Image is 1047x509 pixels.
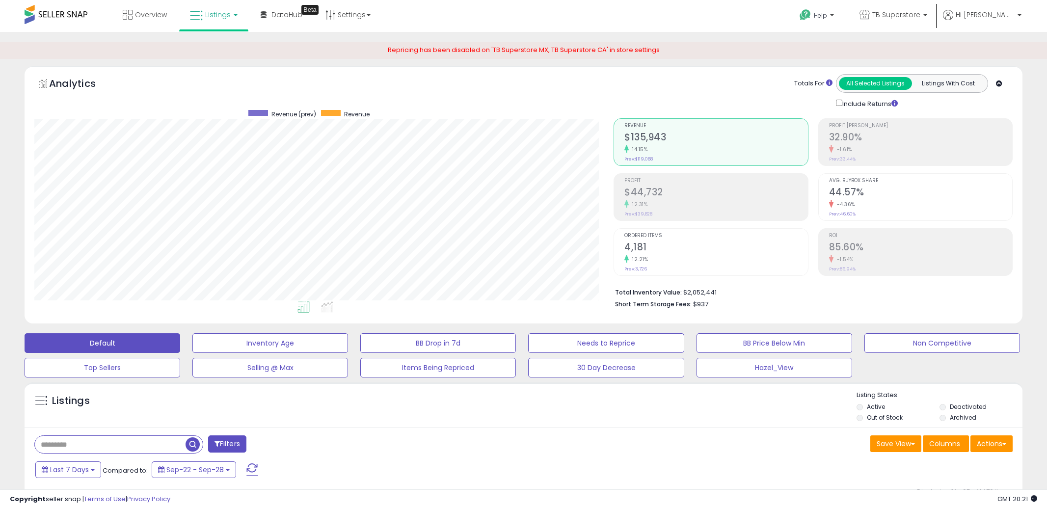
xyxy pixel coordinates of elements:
h2: 4,181 [624,241,807,255]
span: Sep-22 - Sep-28 [166,465,224,475]
a: Privacy Policy [127,494,170,504]
span: Listings [205,10,231,20]
h2: 85.60% [829,241,1012,255]
span: Revenue (prev) [271,110,316,118]
span: Columns [929,439,960,449]
span: Compared to: [103,466,148,475]
button: Items Being Repriced [360,358,516,377]
a: Terms of Use [84,494,126,504]
b: Total Inventory Value: [615,288,682,296]
button: 30 Day Decrease [528,358,684,377]
span: $937 [693,299,708,309]
button: Columns [923,435,969,452]
p: Listing States: [857,391,1022,400]
button: Non Competitive [864,333,1020,353]
h2: 32.90% [829,132,1012,145]
div: seller snap | | [10,495,170,504]
span: Help [814,11,827,20]
span: Ordered Items [624,233,807,239]
h5: Analytics [49,77,115,93]
h2: 44.57% [829,187,1012,200]
span: Profit [PERSON_NAME] [829,123,1012,129]
label: Archived [950,413,976,422]
button: Save View [870,435,921,452]
button: Default [25,333,180,353]
strong: Copyright [10,494,46,504]
small: -1.61% [833,146,852,153]
span: TB Superstore [872,10,920,20]
div: Include Returns [829,98,910,109]
label: Out of Stock [867,413,903,422]
i: Get Help [799,9,811,21]
span: Revenue [344,110,370,118]
button: Needs to Reprice [528,333,684,353]
button: Selling @ Max [192,358,348,377]
h5: Listings [52,394,90,408]
small: Prev: 3,726 [624,266,647,272]
button: Last 7 Days [35,461,101,478]
button: BB Drop in 7d [360,333,516,353]
label: Deactivated [950,402,987,411]
small: 12.31% [629,201,647,208]
span: Last 7 Days [50,465,89,475]
label: Active [867,402,885,411]
span: Profit [624,178,807,184]
small: Prev: 86.94% [829,266,856,272]
div: Totals For [794,79,832,88]
small: 12.21% [629,256,648,263]
span: Repricing has been disabled on 'TB Superstore MX, TB Superstore CA' in store settings [388,45,660,54]
small: -4.36% [833,201,855,208]
button: Sep-22 - Sep-28 [152,461,236,478]
small: Prev: $119,088 [624,156,653,162]
button: Top Sellers [25,358,180,377]
div: Tooltip anchor [301,5,319,15]
small: 14.15% [629,146,647,153]
button: Listings With Cost [912,77,985,90]
li: $2,052,441 [615,286,1005,297]
button: Inventory Age [192,333,348,353]
small: -1.54% [833,256,854,263]
button: All Selected Listings [839,77,912,90]
h2: $44,732 [624,187,807,200]
small: Prev: 46.60% [829,211,856,217]
button: Filters [208,435,246,453]
a: Help [792,1,844,32]
button: Hazel_View [697,358,852,377]
span: ROI [829,233,1012,239]
button: BB Price Below Min [697,333,852,353]
small: Prev: $39,828 [624,211,652,217]
span: DataHub [271,10,302,20]
span: Hi [PERSON_NAME] [956,10,1015,20]
span: Avg. Buybox Share [829,178,1012,184]
span: Revenue [624,123,807,129]
b: Short Term Storage Fees: [615,300,692,308]
button: Actions [970,435,1013,452]
a: Hi [PERSON_NAME] [943,10,1021,32]
span: Overview [135,10,167,20]
h2: $135,943 [624,132,807,145]
small: Prev: 33.44% [829,156,856,162]
span: 2025-10-6 20:21 GMT [997,494,1037,504]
